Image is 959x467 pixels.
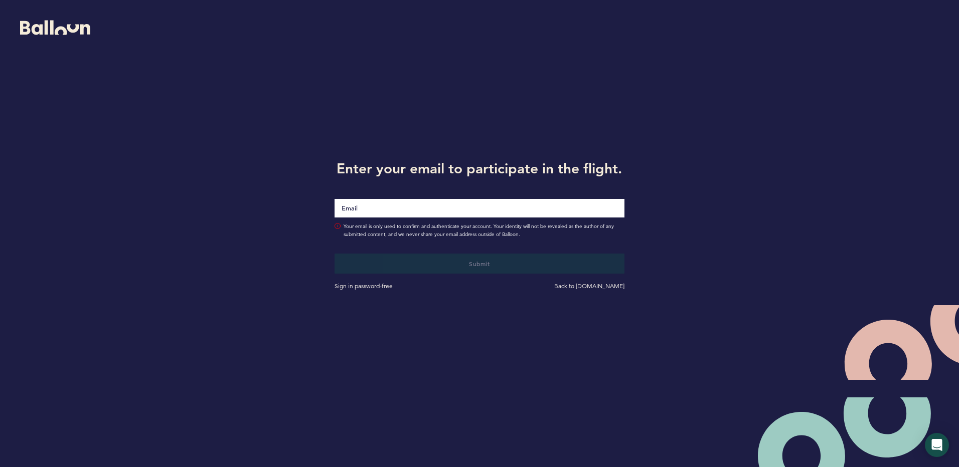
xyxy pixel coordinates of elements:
input: Email [335,199,624,217]
a: Back to [DOMAIN_NAME] [554,282,624,290]
span: Submit [469,260,490,268]
a: Sign in password-free [335,282,393,290]
span: Your email is only used to confirm and authenticate your account. Your identity will not be revea... [344,222,624,239]
button: Submit [335,254,624,274]
h1: Enter your email to participate in the flight. [327,158,631,178]
div: Open Intercom Messenger [925,433,949,457]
